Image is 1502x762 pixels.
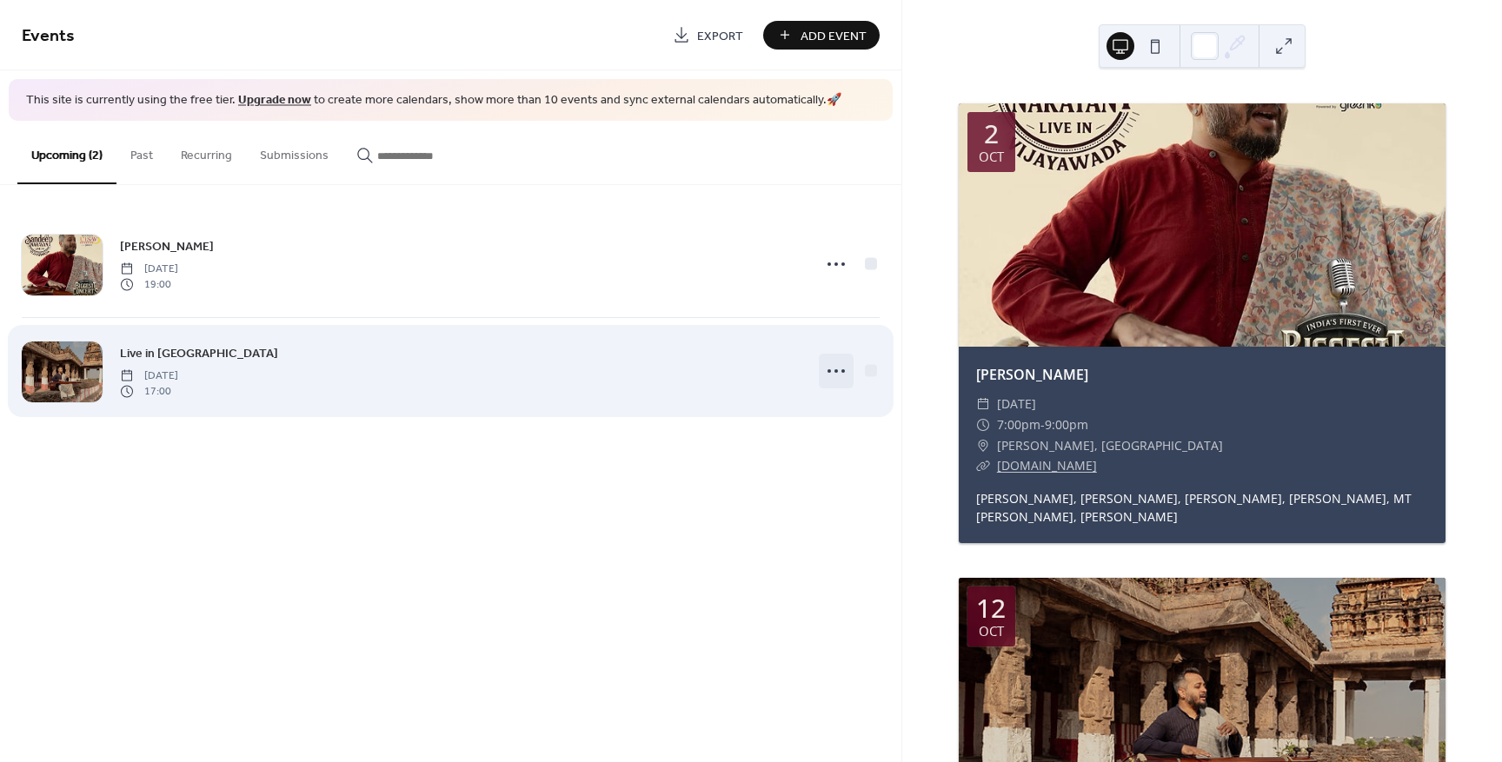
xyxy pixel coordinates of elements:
span: - [1040,414,1045,435]
a: Live in [GEOGRAPHIC_DATA] [120,343,278,363]
div: 2 [984,121,999,147]
span: 17:00 [120,384,178,400]
button: Submissions [246,121,342,182]
span: Live in [GEOGRAPHIC_DATA] [120,344,278,362]
div: Oct [979,625,1004,638]
span: 7:00pm [997,414,1040,435]
span: 9:00pm [1045,414,1088,435]
button: Upcoming (2) [17,121,116,184]
div: Oct [979,150,1004,163]
div: [PERSON_NAME], [PERSON_NAME], [PERSON_NAME], [PERSON_NAME], MT [PERSON_NAME], [PERSON_NAME] [959,489,1446,526]
button: Recurring [167,121,246,182]
span: [DATE] [120,261,178,276]
div: ​ [976,394,990,414]
span: 19:00 [120,277,178,293]
span: [DATE] [997,394,1036,414]
button: Past [116,121,167,182]
span: Add Event [801,27,867,45]
span: Events [22,19,75,53]
a: [DOMAIN_NAME] [997,457,1097,474]
span: [DATE] [120,368,178,383]
span: This site is currently using the free tier. to create more calendars, show more than 10 events an... [26,92,841,109]
span: Export [697,27,743,45]
a: Export [660,21,756,50]
div: 12 [976,595,1006,621]
a: [PERSON_NAME] [120,236,214,256]
span: [PERSON_NAME], [GEOGRAPHIC_DATA] [997,435,1223,456]
button: Add Event [763,21,880,50]
div: ​ [976,435,990,456]
a: [PERSON_NAME] [976,365,1088,384]
a: Upgrade now [238,89,311,112]
div: ​ [976,414,990,435]
span: [PERSON_NAME] [120,237,214,255]
div: ​ [976,455,990,476]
